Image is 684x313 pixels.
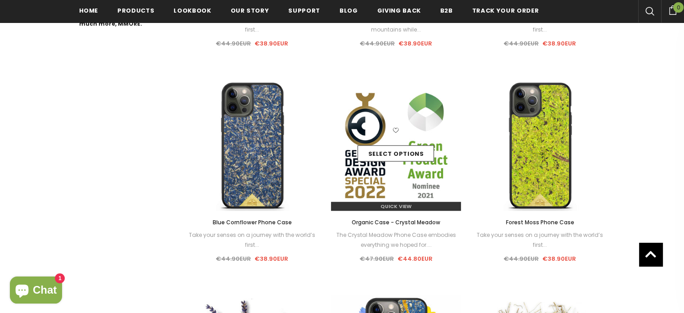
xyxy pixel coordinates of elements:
div: The Crystal Meadow Phone Case embodies everything we hoped for.... [331,230,461,250]
span: €38.90EUR [398,39,432,48]
img: Organic Case - Crystal Meadow [331,80,461,211]
span: €44.90EUR [504,39,539,48]
inbox-online-store-chat: Shopify online store chat [7,277,65,306]
span: support [288,6,320,15]
strong: Because you deserve more, much more, MMORE. [79,9,163,27]
a: Blue Cornflower Phone Case [187,218,317,227]
a: Select options [358,145,434,162]
span: €44.90EUR [216,254,251,263]
span: Lookbook [174,6,211,15]
a: 0 [661,4,684,15]
span: B2B [440,6,453,15]
span: Our Story [231,6,269,15]
span: €44.90EUR [216,39,251,48]
span: Organic Case - Crystal Meadow [352,218,440,226]
span: Track your order [472,6,539,15]
span: €44.80EUR [397,254,432,263]
a: Forest Moss Phone Case [475,218,605,227]
span: €38.90EUR [542,39,576,48]
span: Blue Cornflower Phone Case [212,218,291,226]
span: €47.90EUR [359,254,393,263]
span: Products [117,6,154,15]
span: Forest Moss Phone Case [505,218,574,226]
span: €44.90EUR [360,39,395,48]
span: €38.90EUR [255,254,288,263]
span: Giving back [377,6,421,15]
span: 0 [673,2,684,13]
div: Have you ever dreamed of escaping into the mountains while... [331,15,461,35]
span: €38.90EUR [542,254,576,263]
span: €44.90EUR [504,254,539,263]
span: €38.90EUR [255,39,288,48]
div: Take your senses on a journey with the world’s first... [475,230,605,250]
span: Home [79,6,98,15]
span: Quick View [380,203,411,210]
a: Organic Case - Crystal Meadow [331,218,461,227]
div: Take your senses on a journey with the world's first... [187,15,317,35]
div: Take your senses on a journey with the world's first... [475,15,605,35]
span: Blog [340,6,358,15]
div: Take your senses on a journey with the world’s first... [187,230,317,250]
a: Quick View [331,202,461,211]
